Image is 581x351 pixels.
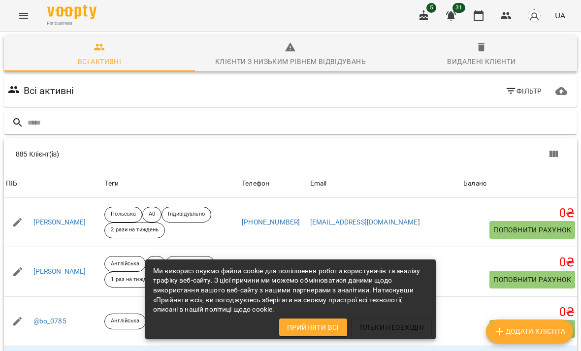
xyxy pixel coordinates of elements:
p: 1 раз на тиждень [111,276,156,284]
span: 5 [426,3,436,13]
div: Всі активні [78,56,121,67]
div: Клієнти з низьким рівнем відвідувань [215,56,366,67]
a: [PERSON_NAME] [33,267,86,277]
div: Sort [310,178,327,190]
span: Фільтр [505,85,542,97]
div: Sort [463,178,486,190]
span: ПІБ [6,178,100,190]
h5: 0 ₴ [463,305,575,320]
div: 2 рази на тиждень [104,223,165,238]
div: ПІБ [6,178,17,190]
button: Фільтр [501,82,546,100]
div: Sort [6,178,17,190]
h5: 0 ₴ [463,255,575,270]
p: А0 [149,210,155,219]
div: Баланс [463,178,486,190]
span: For Business [47,20,97,27]
div: Table Toolbar [4,138,577,170]
p: Англійська [111,260,139,268]
button: Поповнити рахунок [489,271,575,288]
button: Додати клієнта [486,319,573,343]
div: Ми використовуємо файли cookie для поліпшення роботи користувачів та аналізу трафіку веб-сайту. З... [153,262,428,319]
div: Теги [104,178,238,190]
p: Індивідуально [168,210,204,219]
button: Поповнити рахунок [489,320,575,338]
div: Телефон [242,178,269,190]
div: Sort [242,178,269,190]
a: [PHONE_NUMBER] [242,218,300,226]
p: 2 рази на тиждень [111,226,159,234]
p: Польська [111,210,136,219]
span: Додати клієнта [494,325,565,337]
span: UA [555,10,565,21]
span: Баланс [463,178,575,190]
span: Email [310,178,460,190]
span: 31 [452,3,465,13]
div: A2 [146,256,165,272]
span: Тільки необхідні [359,321,424,333]
button: UA [551,6,569,25]
span: Прийняти всі [287,321,339,333]
div: Польська [104,207,142,223]
button: Menu [12,4,35,28]
a: [PERSON_NAME] [33,218,86,227]
img: Voopty Logo [47,5,97,19]
h5: 0 ₴ [463,206,575,221]
span: Телефон [242,178,306,190]
div: А0 [142,207,161,223]
button: Тільки необхідні [351,319,432,336]
div: 1 раз на тиждень [104,272,162,287]
div: Індивідуально [165,256,215,272]
div: 885 Клієнт(ів) [16,149,300,159]
button: Поповнити рахунок [489,221,575,239]
div: Англійська [104,314,146,329]
a: [EMAIL_ADDRESS][DOMAIN_NAME] [310,218,420,226]
div: Видалені клієнти [447,56,516,67]
p: Англійська [111,317,139,325]
a: @bo_0785 [33,317,66,326]
div: Індивідуально [161,207,211,223]
img: avatar_s.png [527,9,541,23]
div: Email [310,178,327,190]
span: Поповнити рахунок [493,224,571,236]
button: Прийняти всі [279,319,347,336]
h6: Всі активні [24,83,74,98]
div: Англійська [104,256,146,272]
span: Поповнити рахунок [493,274,571,286]
button: Показати колонки [542,142,565,166]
